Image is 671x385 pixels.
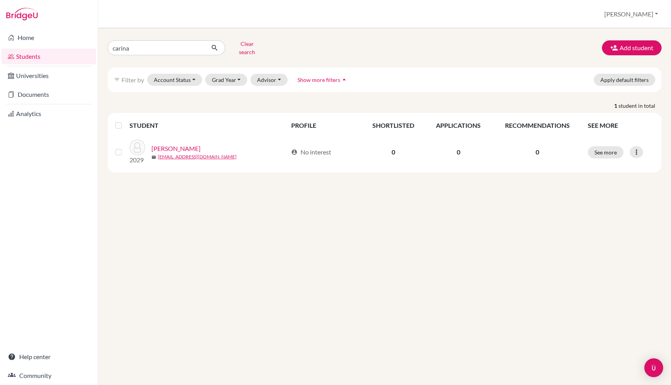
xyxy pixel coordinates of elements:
[425,116,492,135] th: APPLICATIONS
[122,76,144,84] span: Filter by
[492,116,583,135] th: RECOMMENDATIONS
[2,106,96,122] a: Analytics
[250,74,288,86] button: Advisor
[286,116,362,135] th: PROFILE
[114,76,120,83] i: filter_list
[2,368,96,383] a: Community
[601,7,662,22] button: [PERSON_NAME]
[297,76,340,83] span: Show more filters
[291,147,331,157] div: No interest
[2,349,96,365] a: Help center
[129,155,145,165] p: 2029
[225,38,269,58] button: Clear search
[6,8,38,20] img: Bridge-U
[2,87,96,102] a: Documents
[614,102,618,110] strong: 1
[588,146,624,158] button: See more
[644,358,663,377] div: Open Intercom Messenger
[362,135,425,169] td: 0
[496,147,578,157] p: 0
[129,116,286,135] th: STUDENT
[425,135,492,169] td: 0
[2,30,96,45] a: Home
[291,149,297,155] span: account_circle
[205,74,248,86] button: Grad Year
[340,76,348,84] i: arrow_drop_up
[2,68,96,84] a: Universities
[151,144,201,153] a: [PERSON_NAME]
[583,116,658,135] th: SEE MORE
[147,74,202,86] button: Account Status
[602,40,662,55] button: Add student
[158,153,237,160] a: [EMAIL_ADDRESS][DOMAIN_NAME]
[291,74,355,86] button: Show more filtersarrow_drop_up
[151,155,156,160] span: mail
[594,74,655,86] button: Apply default filters
[362,116,425,135] th: SHORTLISTED
[108,40,205,55] input: Find student by name...
[618,102,662,110] span: student in total
[2,49,96,64] a: Students
[129,140,145,155] img: Kao, Carina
